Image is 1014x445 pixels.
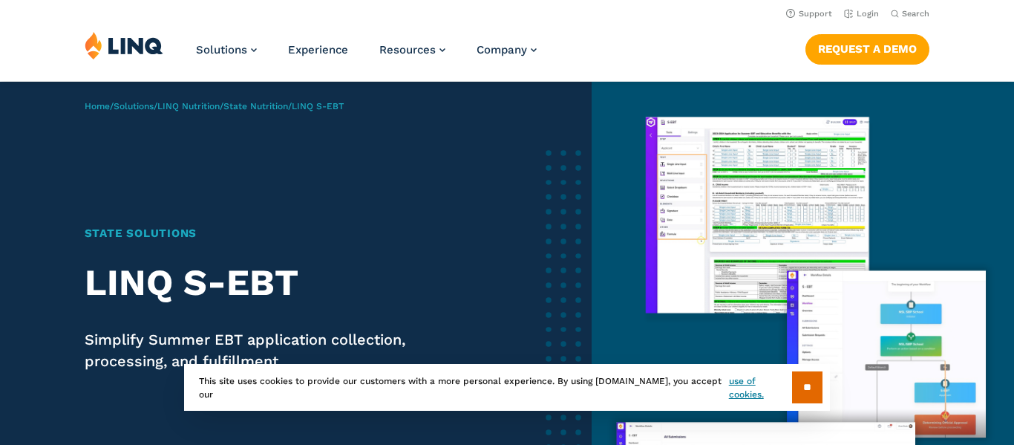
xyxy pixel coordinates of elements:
a: Home [85,101,110,111]
span: LINQ S-EBT [292,101,344,111]
a: Solutions [114,101,154,111]
nav: Primary Navigation [196,31,537,80]
div: This site uses cookies to provide our customers with a more personal experience. By using [DOMAIN... [184,364,830,411]
button: Open Search Bar [891,8,929,19]
a: Support [786,9,832,19]
a: Experience [288,43,348,56]
span: / / / / [85,101,344,111]
p: Simplify Summer EBT application collection, processing, and fulfillment [85,329,484,371]
a: LINQ Nutrition [157,101,220,111]
span: Resources [379,43,436,56]
a: Resources [379,43,445,56]
a: Solutions [196,43,257,56]
span: Search [902,9,929,19]
a: Request a Demo [805,34,929,64]
a: Login [844,9,879,19]
nav: Button Navigation [805,31,929,64]
h1: State Solutions [85,225,484,242]
img: LINQ | K‑12 Software [85,31,163,59]
h2: LINQ S-EBT [85,262,484,304]
span: Solutions [196,43,247,56]
span: Company [477,43,527,56]
a: use of cookies. [729,374,792,401]
a: Company [477,43,537,56]
a: State Nutrition [223,101,288,111]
